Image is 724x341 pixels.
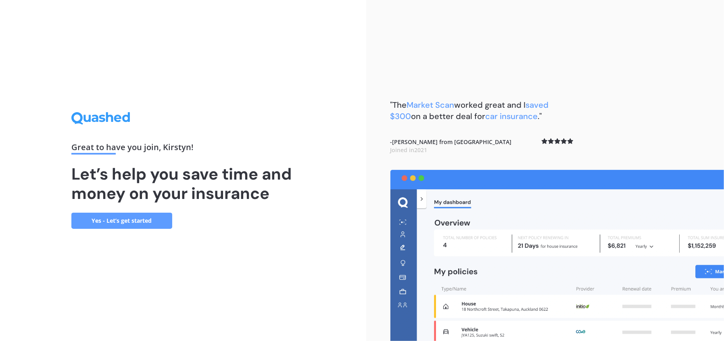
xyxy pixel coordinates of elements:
span: saved $300 [390,100,549,121]
b: - [PERSON_NAME] from [GEOGRAPHIC_DATA] [390,138,512,154]
b: "The worked great and I on a better deal for ." [390,100,549,121]
a: Yes - Let’s get started [71,213,172,229]
h1: Let’s help you save time and money on your insurance [71,164,295,203]
span: car insurance [486,111,538,121]
span: Market Scan [407,100,455,110]
span: Joined in 2021 [390,146,428,154]
div: Great to have you join , Kirstyn ! [71,143,295,155]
